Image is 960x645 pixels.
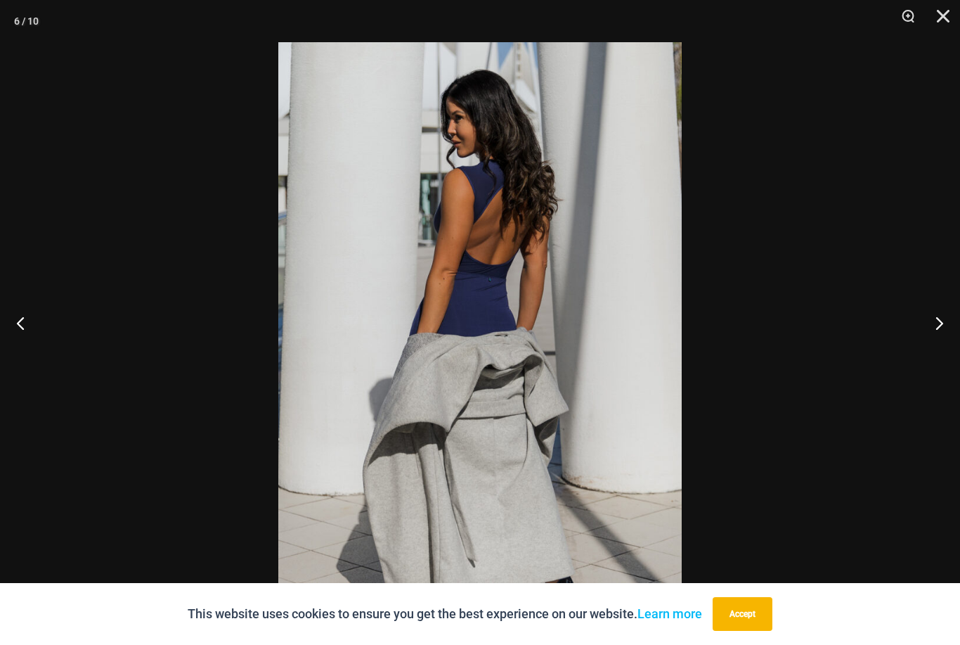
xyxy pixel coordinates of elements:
[637,606,702,621] a: Learn more
[14,11,39,32] div: 6 / 10
[188,604,702,625] p: This website uses cookies to ensure you get the best experience on our website.
[713,597,772,631] button: Accept
[907,288,960,358] button: Next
